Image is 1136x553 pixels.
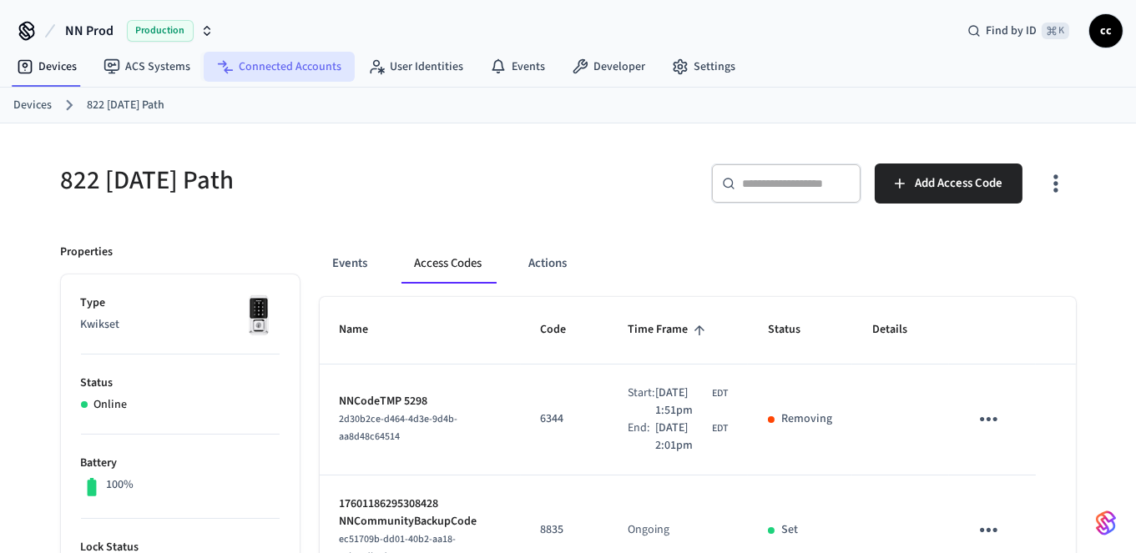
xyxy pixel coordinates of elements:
span: Find by ID [986,23,1037,39]
a: User Identities [355,52,477,82]
img: Kwikset Halo Touchscreen Wifi Enabled Smart Lock, Polished Chrome, Front [238,294,280,336]
span: 2d30b2ce-d464-4d3e-9d4b-aa8d48c64514 [340,412,458,444]
span: Details [872,317,929,343]
a: Events [477,52,558,82]
p: Kwikset [81,316,280,334]
span: NN Prod [65,21,114,41]
a: ACS Systems [90,52,204,82]
p: 17601186295308428 NNCommunityBackupCode [340,495,501,530]
p: Online [94,396,128,414]
p: Status [81,375,280,392]
a: Developer [558,52,659,82]
span: Time Frame [629,317,710,343]
a: Settings [659,52,749,82]
span: Code [541,317,588,343]
span: EDT [712,386,728,401]
p: Set [781,521,798,539]
span: cc [1091,16,1121,46]
button: cc [1089,14,1123,48]
a: Connected Accounts [204,52,355,82]
span: Status [768,317,822,343]
span: [DATE] 2:01pm [656,420,709,455]
p: 100% [106,476,134,494]
a: 822 [DATE] Path [87,97,164,114]
button: Access Codes [401,244,496,284]
div: America/New_York [656,420,729,455]
p: Properties [61,244,114,261]
h5: 822 [DATE] Path [61,163,558,198]
div: Find by ID⌘ K [954,16,1083,46]
div: End: [629,420,656,455]
p: Type [81,294,280,312]
span: Production [127,20,194,42]
p: 6344 [541,410,588,428]
button: Actions [516,244,581,284]
p: NNCodeTMP 5298 [340,393,501,410]
a: Devices [3,52,90,82]
a: Devices [13,97,52,114]
button: Add Access Code [875,163,1022,204]
span: [DATE] 1:51pm [656,385,709,420]
span: Name [340,317,391,343]
button: Events [320,244,381,284]
div: Start: [629,385,656,420]
span: Add Access Code [915,173,1002,194]
p: Removing [781,410,832,428]
span: EDT [712,421,728,436]
p: Battery [81,455,280,472]
span: ⌘ K [1042,23,1069,39]
p: 8835 [541,521,588,539]
div: America/New_York [656,385,729,420]
div: ant example [320,244,1076,284]
img: SeamLogoGradient.69752ec5.svg [1096,510,1116,536]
